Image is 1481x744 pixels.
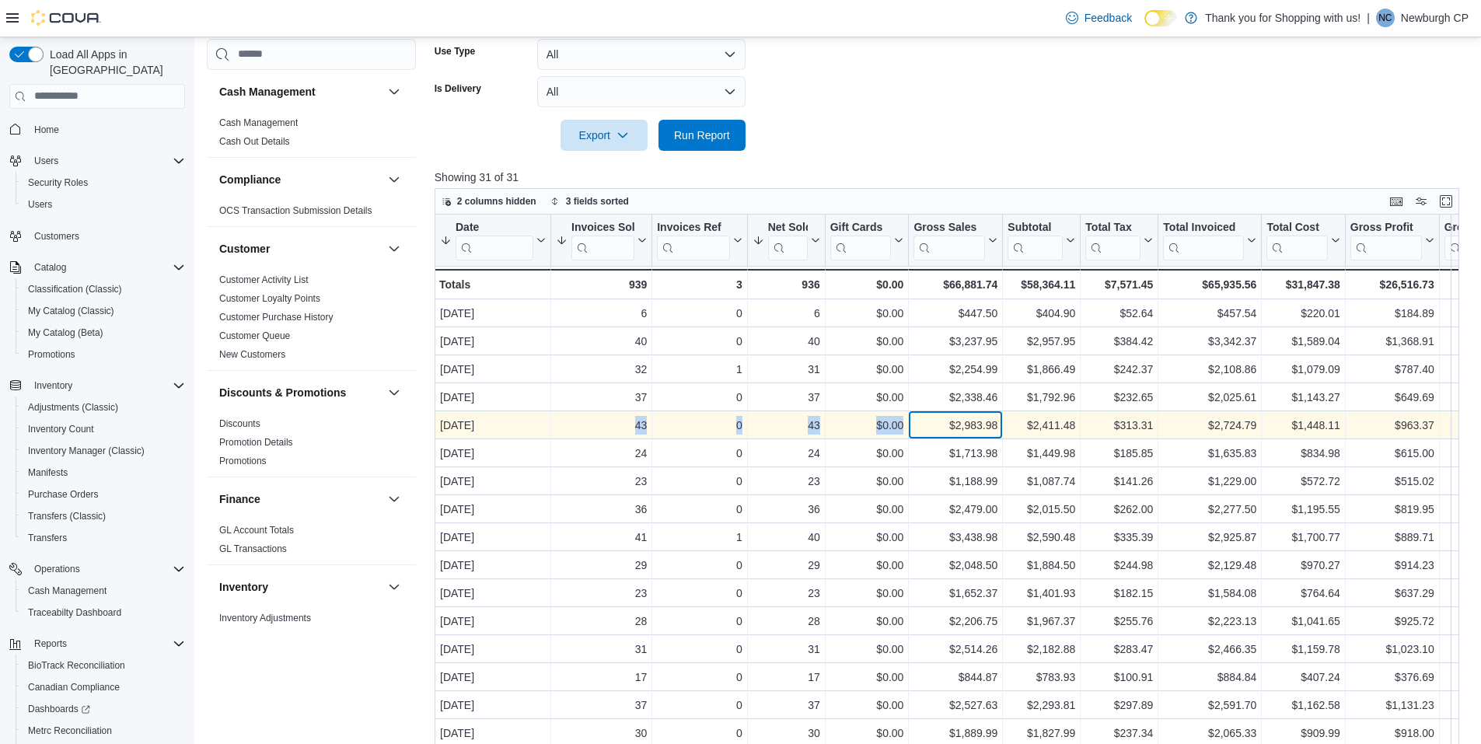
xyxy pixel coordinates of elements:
[34,155,58,167] span: Users
[1350,416,1434,435] div: $963.37
[385,383,403,402] button: Discounts & Promotions
[1008,388,1075,407] div: $1,792.96
[16,344,191,365] button: Promotions
[28,585,107,597] span: Cash Management
[1008,332,1075,351] div: $2,957.95
[753,360,820,379] div: 31
[219,385,346,400] h3: Discounts & Promotions
[207,114,416,157] div: Cash Management
[1266,360,1340,379] div: $1,079.09
[3,375,191,396] button: Inventory
[1085,220,1140,235] div: Total Tax
[1350,360,1434,379] div: $787.40
[219,579,268,595] h3: Inventory
[913,360,997,379] div: $2,254.99
[1163,444,1256,463] div: $1,635.83
[44,47,185,78] span: Load All Apps in [GEOGRAPHIC_DATA]
[22,485,105,504] a: Purchase Orders
[440,332,546,351] div: [DATE]
[16,396,191,418] button: Adjustments (Classic)
[830,388,904,407] div: $0.00
[22,721,185,740] span: Metrc Reconciliation
[28,376,79,395] button: Inventory
[28,227,86,246] a: Customers
[830,472,904,491] div: $0.00
[1376,9,1395,27] div: Newburgh CP
[28,121,65,139] a: Home
[657,416,742,435] div: 0
[1205,9,1360,27] p: Thank you for Shopping with us!
[22,173,185,192] span: Security Roles
[207,271,416,370] div: Customer
[16,172,191,194] button: Security Roles
[22,656,131,675] a: BioTrack Reconciliation
[753,388,820,407] div: 37
[22,582,113,600] a: Cash Management
[1266,304,1340,323] div: $220.01
[440,416,546,435] div: [DATE]
[566,195,629,208] span: 3 fields sorted
[1163,220,1256,260] button: Total Invoiced
[1266,416,1340,435] div: $1,448.11
[1008,444,1075,463] div: $1,449.98
[1266,444,1340,463] div: $834.98
[1085,275,1153,294] div: $7,571.45
[1378,9,1392,27] span: NC
[219,204,372,217] span: OCS Transaction Submission Details
[657,275,742,294] div: 3
[674,127,730,143] span: Run Report
[657,360,742,379] div: 1
[753,472,820,491] div: 23
[219,491,382,507] button: Finance
[22,442,151,460] a: Inventory Manager (Classic)
[22,323,110,342] a: My Catalog (Beta)
[219,292,320,305] span: Customer Loyalty Points
[1401,9,1469,27] p: Newburgh CP
[34,261,66,274] span: Catalog
[28,283,122,295] span: Classification (Classic)
[22,603,127,622] a: Traceabilty Dashboard
[1008,416,1075,435] div: $2,411.48
[28,401,118,414] span: Adjustments (Classic)
[440,472,546,491] div: [DATE]
[28,659,125,672] span: BioTrack Reconciliation
[22,302,121,320] a: My Catalog (Classic)
[16,698,191,720] a: Dashboards
[219,418,260,429] a: Discounts
[219,349,285,360] a: New Customers
[1350,275,1434,294] div: $26,516.73
[219,436,293,449] span: Promotion Details
[28,423,94,435] span: Inventory Count
[22,678,126,697] a: Canadian Compliance
[22,280,185,299] span: Classification (Classic)
[1163,220,1244,235] div: Total Invoiced
[913,220,997,260] button: Gross Sales
[1266,332,1340,351] div: $1,589.04
[1412,192,1430,211] button: Display options
[1008,360,1075,379] div: $1,866.49
[556,472,647,491] div: 23
[657,304,742,323] div: 0
[385,170,403,189] button: Compliance
[22,323,185,342] span: My Catalog (Beta)
[3,633,191,655] button: Reports
[219,135,290,148] span: Cash Out Details
[22,507,185,526] span: Transfers (Classic)
[219,456,267,466] a: Promotions
[16,580,191,602] button: Cash Management
[1008,220,1063,235] div: Subtotal
[435,192,543,211] button: 2 columns hidden
[1266,472,1340,491] div: $572.72
[657,220,729,235] div: Invoices Ref
[3,558,191,580] button: Operations
[16,418,191,440] button: Inventory Count
[556,416,647,435] div: 43
[385,578,403,596] button: Inventory
[219,385,382,400] button: Discounts & Promotions
[537,76,746,107] button: All
[22,700,185,718] span: Dashboards
[1144,26,1145,27] span: Dark Mode
[22,529,185,547] span: Transfers
[22,195,58,214] a: Users
[1163,388,1256,407] div: $2,025.61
